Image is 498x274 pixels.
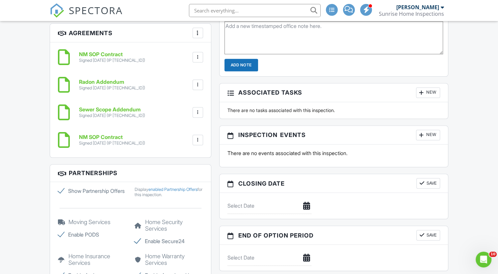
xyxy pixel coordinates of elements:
[134,237,203,245] label: Enable Secure24
[79,52,145,63] a: NM SOP Contract Signed [DATE] (IP [TECHNICAL_ID])
[79,79,145,91] a: Radon Addendum Signed [DATE] (IP [TECHNICAL_ID])
[489,252,497,257] span: 10
[58,219,126,225] h5: Moving Services
[238,231,314,240] span: End of Option Period
[79,141,145,146] div: Signed [DATE] (IP [TECHNICAL_ID])
[79,79,145,85] h6: Radon Addendum
[227,149,440,157] p: There are no events associated with this inspection.
[79,58,145,63] div: Signed [DATE] (IP [TECHNICAL_ID])
[58,187,126,195] label: Show Partnership Offers
[416,130,440,140] div: New
[238,130,277,139] span: Inspection
[379,11,444,17] div: Sunrise Home Inspections
[416,87,440,98] div: New
[238,88,302,97] span: Associated Tasks
[396,4,439,11] div: [PERSON_NAME]
[280,130,306,139] span: Events
[79,107,145,118] a: Sewer Scope Addendum Signed [DATE] (IP [TECHNICAL_ID])
[416,230,440,240] button: Save
[227,250,311,266] input: Select Date
[50,165,211,182] h3: Partnerships
[476,252,491,267] iframe: Intercom live chat
[79,52,145,57] h6: NM SOP Contract
[238,179,285,188] span: Closing date
[58,231,126,239] label: Enable PODS
[79,113,145,118] div: Signed [DATE] (IP [TECHNICAL_ID])
[223,107,444,114] div: There are no tasks associated with this inspection.
[50,9,123,23] a: SPECTORA
[227,198,311,214] input: Select Date
[224,59,258,71] input: Add Note
[416,178,440,189] button: Save
[148,187,197,192] a: enabled Partnership Offers
[134,219,203,232] h5: Home Security Services
[79,85,145,91] div: Signed [DATE] (IP [TECHNICAL_ID])
[58,253,126,266] h5: Home Insurance Services
[79,107,145,113] h6: Sewer Scope Addendum
[50,3,64,18] img: The Best Home Inspection Software - Spectora
[134,187,203,197] div: Display for this inspection.
[134,253,203,266] h5: Home Warranty Services
[69,3,123,17] span: SPECTORA
[189,4,321,17] input: Search everything...
[79,134,145,140] h6: NM SOP Contract
[50,24,211,42] h3: Agreements
[79,134,145,146] a: NM SOP Contract Signed [DATE] (IP [TECHNICAL_ID])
